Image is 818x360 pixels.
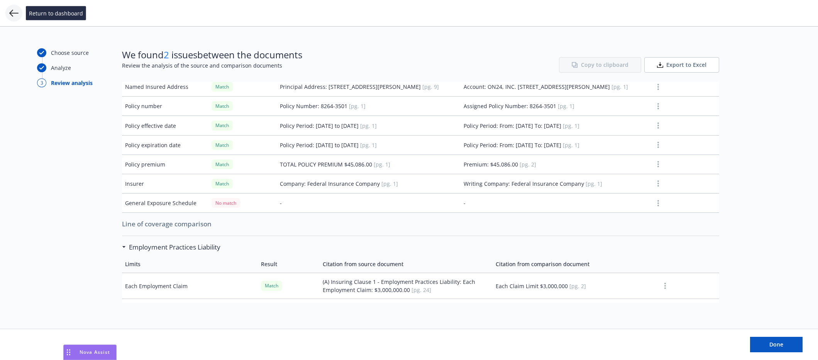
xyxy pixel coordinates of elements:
[563,141,579,149] span: [pg. 1]
[493,273,657,299] td: Each Claim Limit $3,000,000
[586,180,602,187] span: [pg. 1]
[461,155,650,174] td: Premium: $45,086.00
[461,77,650,97] td: Account: ON24, INC. [STREET_ADDRESS][PERSON_NAME]
[277,194,461,213] td: -
[461,194,650,213] td: -
[349,102,366,110] span: [pg. 1]
[611,83,628,90] span: [pg. 1]
[558,102,574,110] span: [pg. 1]
[750,337,803,352] button: Done
[277,97,461,116] td: Policy Number: 8264-3501
[320,273,492,299] td: (A) Insuring Clause 1 - Employment Practices Liability: Each Employment Claim: $3,000,000.00
[461,135,650,155] td: Policy Period: From: [DATE] To: [DATE]
[212,179,233,188] div: Match
[51,49,89,57] div: Choose source
[122,194,208,213] td: General Exposure Schedule
[212,121,233,130] div: Match
[277,135,461,155] td: Policy Period: [DATE] to [DATE]
[360,122,377,129] span: [pg. 1]
[769,341,783,348] span: Done
[122,97,208,116] td: Policy number
[37,78,46,87] div: 3
[520,161,536,168] span: [pg. 2]
[122,48,302,61] span: We found issues between the documents
[374,161,390,168] span: [pg. 1]
[461,174,650,193] td: Writing Company: Federal Insurance Company
[644,57,719,73] button: Export to Excel
[569,282,586,290] span: [pg. 2]
[122,242,220,252] div: Employment Practices Liability
[261,281,282,290] div: Match
[51,79,93,87] div: Review analysis
[164,48,169,61] span: 2
[360,141,377,149] span: [pg. 1]
[563,122,579,129] span: [pg. 1]
[212,198,240,208] div: No match
[212,140,233,150] div: Match
[122,273,258,299] td: Each Employment Claim
[122,299,258,325] td: Each Third Party Claim
[381,180,398,187] span: [pg. 1]
[122,155,208,174] td: Policy premium
[277,116,461,135] td: Policy Period: [DATE] to [DATE]
[122,116,208,135] td: Policy effective date
[320,255,492,273] td: Citation from source document
[493,299,657,325] td: Third Party Limit Each Claim $3,000,000
[277,174,461,193] td: Company: Federal Insurance Company
[51,64,71,72] div: Analyze
[122,61,302,70] span: Review the analysis of the source and comparison documents
[122,174,208,193] td: Insurer
[212,82,233,92] div: Match
[80,349,110,355] span: Nova Assist
[422,83,439,90] span: [pg. 9]
[122,77,208,97] td: Named Insured Address
[461,97,650,116] td: Assigned Policy Number: 8264-3501
[461,116,650,135] td: Policy Period: From: [DATE] To: [DATE]
[666,61,706,69] span: Export to Excel
[320,299,492,325] td: (B) Insuring Clause 2 - Third Party Liability (if purchased): Each Third Party Claim: $3,000,000.00
[412,286,431,294] span: [pg. 24]
[64,345,73,360] div: Drag to move
[493,255,657,273] td: Citation from comparison document
[258,255,320,273] td: Result
[122,255,258,273] td: Limits
[122,216,719,232] span: Line of coverage comparison
[122,135,208,155] td: Policy expiration date
[63,345,117,360] button: Nova Assist
[29,9,83,17] span: Return to dashboard
[277,77,461,97] td: Principal Address: [STREET_ADDRESS][PERSON_NAME]
[212,160,233,169] div: Match
[277,155,461,174] td: TOTAL POLICY PREMIUM $45,086.00
[212,101,233,111] div: Match
[129,242,220,252] h3: Employment Practices Liability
